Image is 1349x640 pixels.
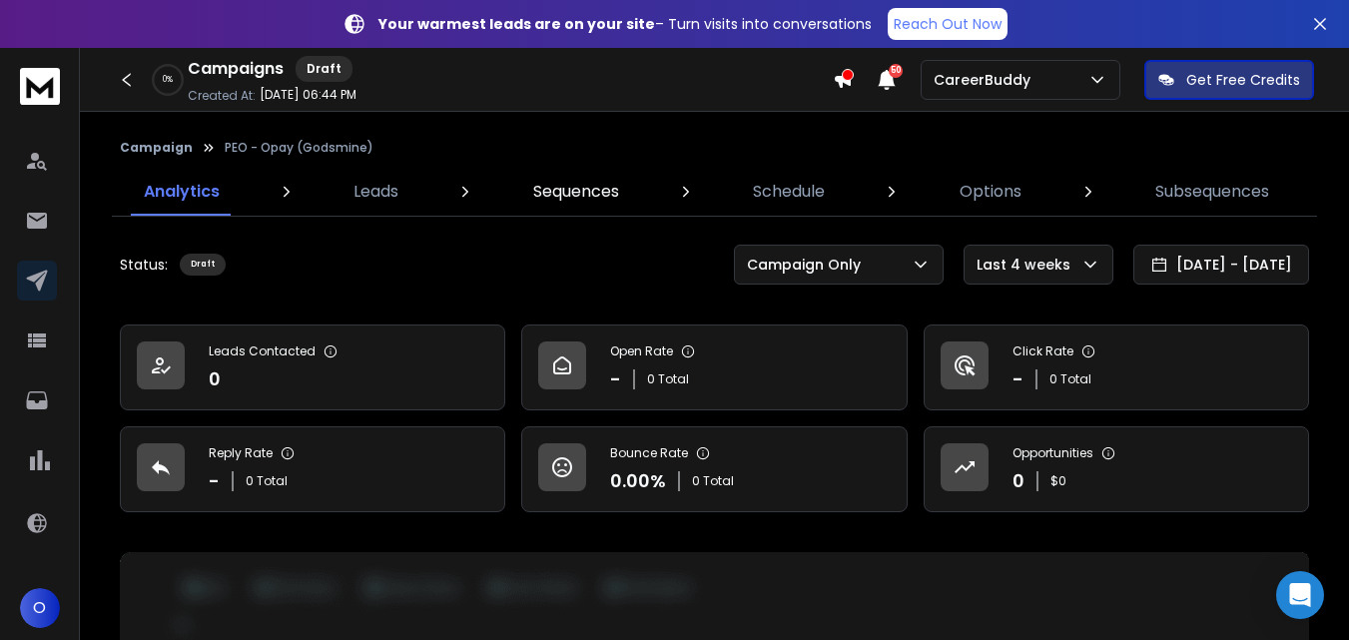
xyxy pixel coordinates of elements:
[610,467,666,495] p: 0.00 %
[188,88,256,104] p: Created At:
[341,168,410,216] a: Leads
[960,180,1021,204] p: Options
[1050,473,1066,489] p: $ 0
[610,365,621,393] p: -
[1012,467,1024,495] p: 0
[132,168,232,216] a: Analytics
[1143,168,1281,216] a: Subsequences
[1049,371,1091,387] p: 0 Total
[521,168,631,216] a: Sequences
[1133,245,1309,285] button: [DATE] - [DATE]
[209,445,273,461] p: Reply Rate
[353,180,398,204] p: Leads
[296,56,352,82] div: Draft
[533,180,619,204] p: Sequences
[977,255,1078,275] p: Last 4 weeks
[246,473,288,489] p: 0 Total
[180,254,226,276] div: Draft
[894,14,1002,34] p: Reach Out Now
[934,70,1038,90] p: CareerBuddy
[741,168,837,216] a: Schedule
[225,140,373,156] p: PEO - Opay (Godsmine)
[1186,70,1300,90] p: Get Free Credits
[20,588,60,628] button: O
[163,74,173,86] p: 0 %
[753,180,825,204] p: Schedule
[1276,571,1324,619] div: Open Intercom Messenger
[948,168,1033,216] a: Options
[120,324,505,410] a: Leads Contacted0
[521,426,907,512] a: Bounce Rate0.00%0 Total
[120,140,193,156] button: Campaign
[1144,60,1314,100] button: Get Free Credits
[144,180,220,204] p: Analytics
[610,343,673,359] p: Open Rate
[209,365,221,393] p: 0
[378,14,872,34] p: – Turn visits into conversations
[610,445,688,461] p: Bounce Rate
[209,467,220,495] p: -
[889,64,903,78] span: 50
[120,426,505,512] a: Reply Rate-0 Total
[1012,343,1073,359] p: Click Rate
[260,87,356,103] p: [DATE] 06:44 PM
[378,14,655,34] strong: Your warmest leads are on your site
[209,343,316,359] p: Leads Contacted
[692,473,734,489] p: 0 Total
[747,255,869,275] p: Campaign Only
[888,8,1008,40] a: Reach Out Now
[188,57,284,81] h1: Campaigns
[924,324,1309,410] a: Click Rate-0 Total
[120,255,168,275] p: Status:
[1012,445,1093,461] p: Opportunities
[1012,365,1023,393] p: -
[924,426,1309,512] a: Opportunities0$0
[20,68,60,105] img: logo
[647,371,689,387] p: 0 Total
[1155,180,1269,204] p: Subsequences
[521,324,907,410] a: Open Rate-0 Total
